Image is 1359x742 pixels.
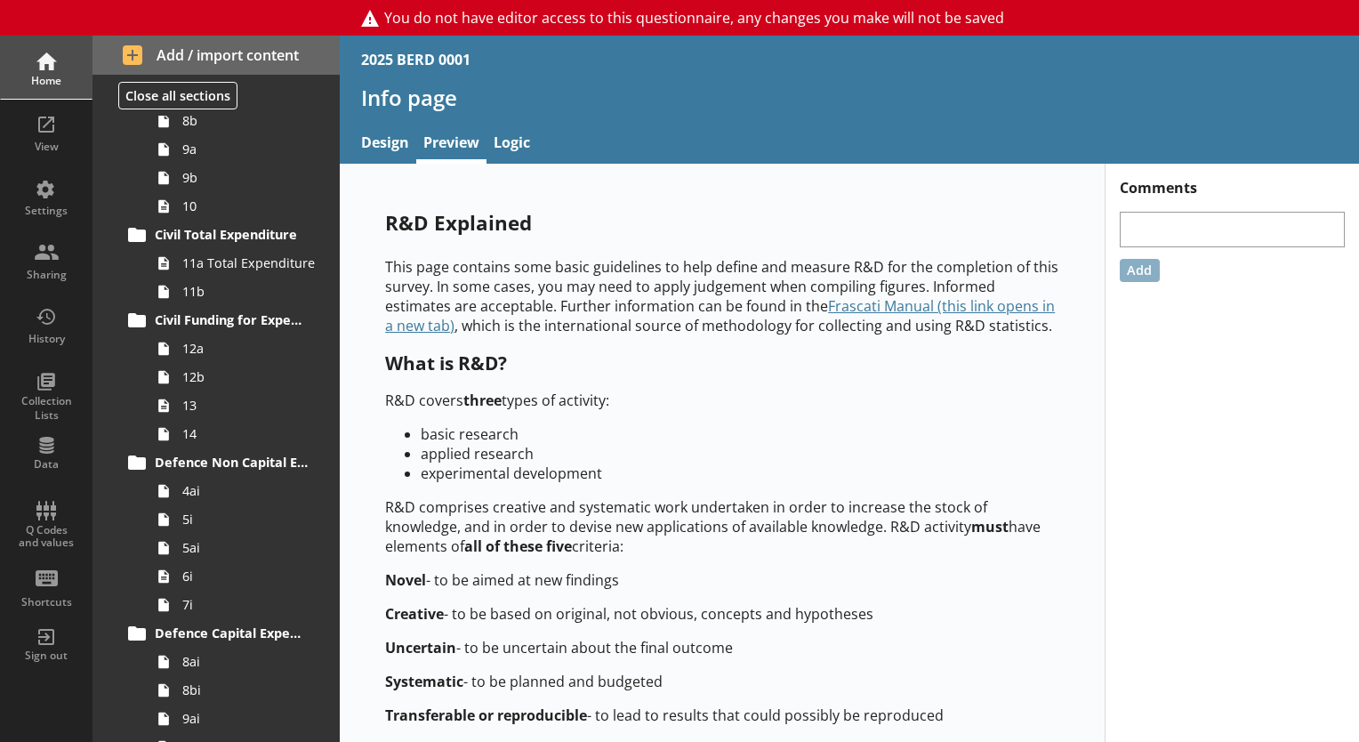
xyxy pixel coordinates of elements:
span: 10 [182,198,316,214]
a: 8b [149,107,340,135]
p: R&D comprises creative and systematic work undertaken in order to increase the stock of knowledge... [385,497,1058,556]
span: 8ai [182,653,316,670]
p: - to be planned and budgeted [385,672,1058,691]
a: 11b [149,278,340,306]
a: Defence Non Capital Expenditure [122,448,340,477]
a: 13 [149,391,340,420]
a: 11a Total Expenditure [149,249,340,278]
div: Sign out [15,649,77,663]
li: Civil Total Expenditure11a Total Expenditure11b [130,221,340,306]
a: 5ai [149,534,340,562]
span: 9a [182,141,316,157]
strong: What is R&D? [385,351,507,375]
a: Frascati Manual (this link opens in a new tab) [385,296,1055,335]
span: 11b [182,283,316,300]
div: Settings [15,204,77,218]
a: 14 [149,420,340,448]
p: - to be based on original, not obvious, concepts and hypotheses [385,604,1058,624]
span: 5i [182,511,316,528]
a: Defence Capital Expenditure [122,619,340,648]
span: Defence Non Capital Expenditure [155,454,309,471]
strong: Transferable or reproducible [385,706,587,725]
li: experimental development [421,464,1058,483]
div: Collection Lists [15,394,77,422]
span: 14 [182,425,316,442]
p: This page contains some basic guidelines to help define and measure R&D for the completion of thi... [385,257,1058,335]
a: 4ai [149,477,340,505]
a: 9ai [149,705,340,733]
li: Civil Capital Expenditure8a8b9a9b10 [130,50,340,221]
strong: Systematic [385,672,463,691]
a: Civil Total Expenditure [122,221,340,249]
a: 12a [149,335,340,363]
li: Defence Non Capital Expenditure4ai5i5ai6i7i [130,448,340,619]
strong: three [463,391,502,410]
a: 6i [149,562,340,591]
p: R&D covers types of activity: [385,391,1058,410]
li: basic research [421,424,1058,444]
div: Q Codes and values [15,524,77,550]
button: Add / import content [92,36,340,75]
a: 8bi [149,676,340,705]
p: - to be uncertain about the final outcome [385,638,1058,657]
a: Civil Funding for Expenditure [122,306,340,335]
strong: Novel [385,570,426,590]
a: 5i [149,505,340,534]
li: applied research [421,444,1058,464]
span: 8bi [182,682,316,698]
p: R&D Explained [385,209,1058,237]
a: 7i [149,591,340,619]
h1: Info page [361,84,1338,111]
span: Civil Funding for Expenditure [155,311,309,328]
span: 4ai [182,482,316,499]
span: 6i [182,568,316,585]
div: View [15,140,77,154]
span: 9ai [182,710,316,727]
span: 12a [182,340,316,357]
strong: Creative [385,604,444,624]
div: Sharing [15,268,77,282]
div: Shortcuts [15,595,77,609]
span: 13 [182,397,316,414]
li: Civil Funding for Expenditure12a12b1314 [130,306,340,448]
div: History [15,332,77,346]
span: Civil Total Expenditure [155,226,309,243]
a: 10 [149,192,340,221]
strong: must [971,517,1009,536]
strong: Uncertain [385,638,456,657]
a: Logic [487,125,537,164]
span: 9b [182,169,316,186]
span: Add / import content [123,45,310,65]
a: 9a [149,135,340,164]
div: 2025 BERD 0001 [361,50,470,69]
div: Home [15,74,77,88]
span: 8b [182,112,316,129]
a: Preview [416,125,487,164]
span: 11a Total Expenditure [182,254,316,271]
div: Data [15,457,77,472]
button: Close all sections [118,82,237,109]
span: 7i [182,596,316,613]
a: Design [354,125,416,164]
p: - to lead to results that could possibly be reproduced [385,706,1058,725]
span: 5ai [182,539,316,556]
strong: all of these five [464,536,572,556]
a: 9b [149,164,340,192]
span: 12b [182,368,316,385]
p: - to be aimed at new findings [385,570,1058,590]
span: Defence Capital Expenditure [155,625,309,641]
a: 8ai [149,648,340,676]
a: 12b [149,363,340,391]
